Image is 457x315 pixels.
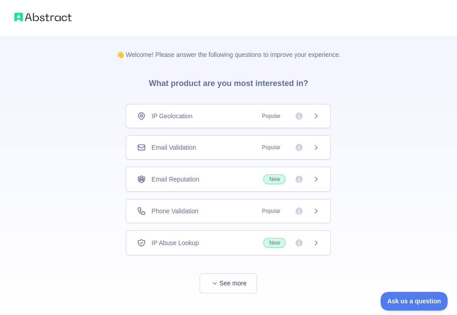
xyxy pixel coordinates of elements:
span: Popular [256,207,286,216]
span: Popular [256,143,286,152]
span: Email Validation [151,143,196,152]
span: New [263,174,286,184]
iframe: Toggle Customer Support [380,292,448,311]
span: IP Geolocation [151,112,192,121]
span: IP Abuse Lookup [151,238,199,247]
span: New [263,238,286,248]
img: Abstract logo [14,11,72,23]
span: Popular [256,112,286,121]
button: See more [200,273,257,293]
p: 👋 Welcome! Please answer the following questions to improve your experience. [102,36,355,59]
span: Phone Validation [151,207,198,216]
h3: What product are you most interested in? [134,59,322,104]
span: Email Reputation [151,175,199,184]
